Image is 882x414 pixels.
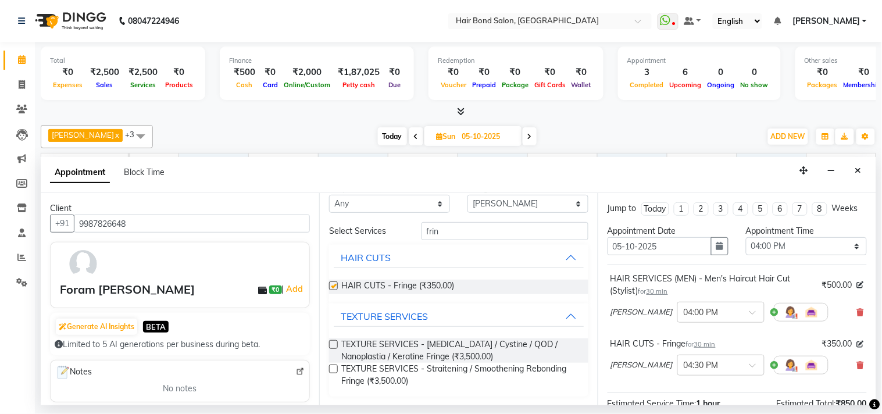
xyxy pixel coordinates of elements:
span: Completed [627,81,667,89]
div: Appointment [627,56,772,66]
small: for [686,340,716,348]
b: 08047224946 [128,5,179,37]
span: 30 min [694,340,716,348]
div: ₹0 [50,66,85,79]
span: Gift Cards [531,81,569,89]
div: ₹0 [260,66,281,79]
div: ₹2,000 [281,66,333,79]
i: Edit price [857,341,864,348]
div: HAIR CUTS [341,251,391,265]
div: HAIR SERVICES (MEN) - Men's Haircut Hair Cut (Stylist) [610,273,817,297]
li: 1 [674,202,689,216]
span: Card [260,81,281,89]
div: Jump to [608,202,637,215]
button: ADD NEW [768,129,808,145]
div: ₹0 [531,66,569,79]
span: Appointment [50,162,110,183]
div: ₹0 [805,66,841,79]
li: 4 [733,202,748,216]
div: HAIR CUTS - Fringe [610,338,716,350]
li: 6 [773,202,788,216]
span: Cash [234,81,256,89]
span: Packages [805,81,841,89]
span: 1 hour [697,398,720,409]
li: 3 [713,202,729,216]
a: 7:00 PM [598,156,634,173]
div: Finance [229,56,405,66]
input: yyyy-mm-dd [608,237,712,255]
div: Select Services [320,225,413,237]
div: ₹1,87,025 [333,66,384,79]
a: 1:00 PM [179,156,216,173]
span: Sales [94,81,116,89]
span: 30 min [647,287,668,295]
span: Ongoing [705,81,738,89]
span: [PERSON_NAME] [610,359,673,371]
span: | [282,282,305,296]
span: Expenses [50,81,85,89]
div: Weeks [832,202,858,215]
span: Estimated Total: [777,398,836,409]
div: Foram [PERSON_NAME] [60,281,195,298]
a: 2:00 PM [249,156,285,173]
span: Due [385,81,403,89]
i: Edit price [857,281,864,288]
span: HAIR CUTS - Fringe (₹350.00) [341,280,454,294]
a: x [114,130,119,140]
div: ₹0 [499,66,531,79]
span: Package [499,81,531,89]
img: logo [30,5,109,37]
div: 0 [738,66,772,79]
span: Online/Custom [281,81,333,89]
div: TEXTURE SERVICES [341,309,428,323]
div: Limited to 5 AI generations per business during beta. [55,338,305,351]
span: TEXTURE SERVICES - Straitening / Smoothening Rebonding Fringe (₹3,500.00) [341,363,579,387]
span: [PERSON_NAME] [610,306,673,318]
div: 0 [705,66,738,79]
button: HAIR CUTS [334,247,584,268]
div: Appointment Time [746,225,867,237]
span: Services [127,81,159,89]
button: Generate AI Insights [56,319,137,335]
span: Wallet [569,81,594,89]
div: ₹2,500 [124,66,162,79]
a: 6:00 PM [528,156,565,173]
div: ₹0 [469,66,499,79]
button: Close [850,162,867,180]
div: ₹0 [384,66,405,79]
span: ₹850.00 [836,398,867,409]
div: ₹500 [229,66,260,79]
button: +91 [50,215,74,233]
div: Client [50,202,310,215]
img: avatar [66,247,100,281]
a: 3:00 PM [319,156,355,173]
span: Today [378,127,407,145]
span: Block Time [124,167,165,177]
img: Hairdresser.png [784,358,798,372]
span: Products [162,81,196,89]
span: ₹500.00 [822,279,852,291]
a: 4:00 PM [388,156,425,173]
div: Redemption [438,56,594,66]
div: ₹0 [569,66,594,79]
img: Hairdresser.png [784,305,798,319]
span: TEXTURE SERVICES - [MEDICAL_DATA] / Cystine / QOD / Nanoplastia / Keratine Fringe (₹3,500.00) [341,338,579,363]
span: No show [738,81,772,89]
li: 2 [694,202,709,216]
span: No notes [163,383,197,395]
img: Interior.png [805,358,819,372]
span: ₹350.00 [822,338,852,350]
span: Estimated Service Time: [608,398,697,409]
img: Interior.png [805,305,819,319]
small: for [638,287,668,295]
a: 5:00 PM [458,156,495,173]
a: Add [284,282,305,296]
input: Search by Name/Mobile/Email/Code [74,215,310,233]
li: 5 [753,202,768,216]
input: Search by service name [422,222,588,240]
span: +3 [125,130,143,139]
div: ₹2,500 [85,66,124,79]
div: ₹0 [162,66,196,79]
span: Sun [434,132,459,141]
span: ₹0 [269,285,281,295]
